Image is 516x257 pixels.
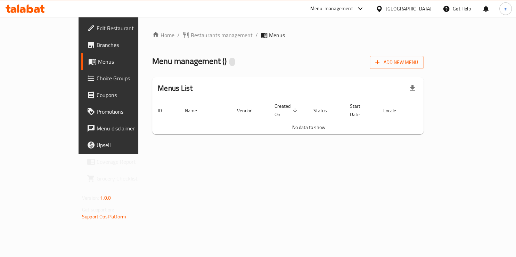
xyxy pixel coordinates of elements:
span: ID [158,106,171,115]
span: Add New Menu [375,58,418,67]
span: Vendor [237,106,261,115]
span: Get support on: [82,205,114,214]
a: Choice Groups [81,70,165,87]
span: Upsell [97,141,159,149]
a: Menu disclaimer [81,120,165,137]
span: Menus [98,57,159,66]
span: Version: [82,193,99,202]
span: Menu management ( ) [152,53,227,69]
div: Export file [404,80,421,97]
span: Created On [275,102,300,119]
a: Support.OpsPlatform [82,212,126,221]
span: Edit Restaurant [97,24,159,32]
span: Coupons [97,91,159,99]
span: Choice Groups [97,74,159,82]
button: Add New Menu [370,56,424,69]
div: [GEOGRAPHIC_DATA] [386,5,432,13]
a: Coupons [81,87,165,103]
span: Locale [383,106,405,115]
a: Restaurants management [182,31,253,39]
span: m [503,5,508,13]
span: Status [313,106,336,115]
li: / [177,31,180,39]
th: Actions [413,100,466,121]
span: Menus [269,31,285,39]
a: Coverage Report [81,153,165,170]
span: Menu disclaimer [97,124,159,132]
span: Restaurants management [191,31,253,39]
div: Menu-management [310,5,353,13]
span: 1.0.0 [100,193,111,202]
h2: Menus List [158,83,193,94]
span: Coverage Report [97,158,159,166]
span: No data to show [292,123,326,132]
li: / [255,31,258,39]
a: Promotions [81,103,165,120]
a: Grocery Checklist [81,170,165,187]
span: Promotions [97,107,159,116]
a: Branches [81,37,165,53]
table: enhanced table [152,100,466,134]
span: Name [185,106,206,115]
span: Branches [97,41,159,49]
a: Menus [81,53,165,70]
a: Upsell [81,137,165,153]
span: Start Date [350,102,369,119]
a: Edit Restaurant [81,20,165,37]
span: Grocery Checklist [97,174,159,183]
nav: breadcrumb [152,31,424,39]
